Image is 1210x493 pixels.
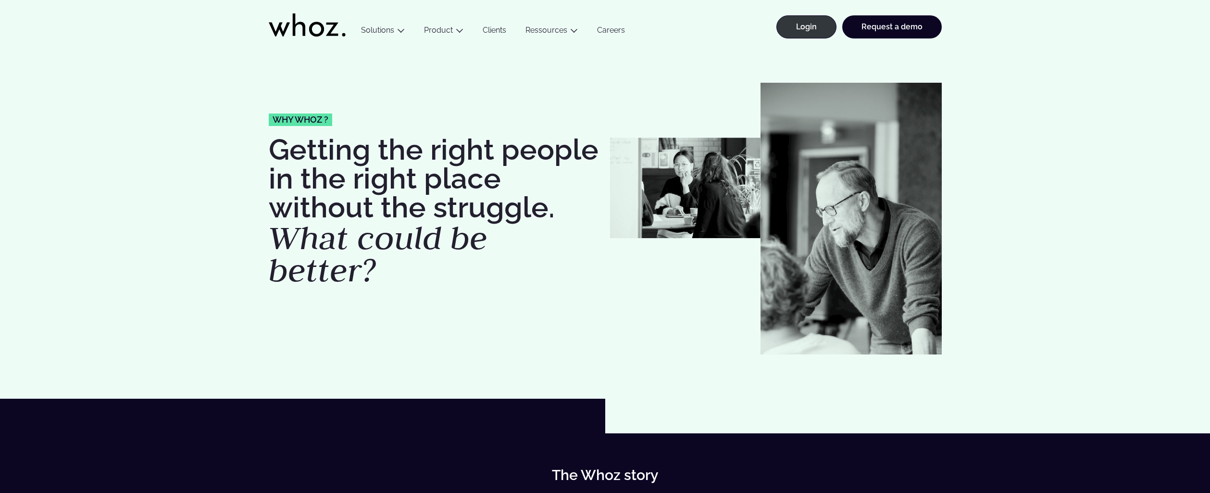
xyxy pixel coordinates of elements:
a: Request a demo [842,15,942,38]
button: Solutions [351,25,414,38]
button: Product [414,25,473,38]
span: Why whoz ? [273,115,328,124]
img: Whozzies-working [610,138,761,239]
h1: Getting the right people in the right place without the struggle. [269,135,600,287]
strong: The Whoz story [552,467,658,483]
img: Jean-Philippe Couturier whozzy [761,83,942,354]
button: Ressources [516,25,587,38]
a: Login [776,15,836,38]
a: Careers [587,25,635,38]
em: What could be better? [269,216,487,291]
a: Clients [473,25,516,38]
a: Ressources [525,25,567,35]
a: Product [424,25,453,35]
